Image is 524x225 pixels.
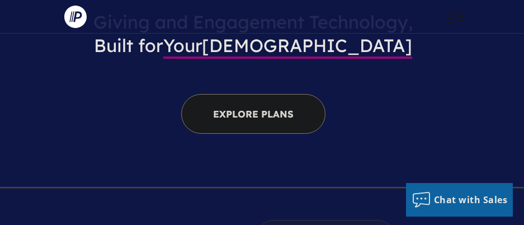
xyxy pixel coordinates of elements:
[82,2,424,66] h3: Giving and Engagement Technology, Built for
[434,194,508,206] span: Chat with Sales
[163,34,202,59] span: Your
[163,34,412,59] span: [DEMOGRAPHIC_DATA]
[406,183,513,217] button: Chat with Sales
[181,94,325,134] a: EXPLORE PLANS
